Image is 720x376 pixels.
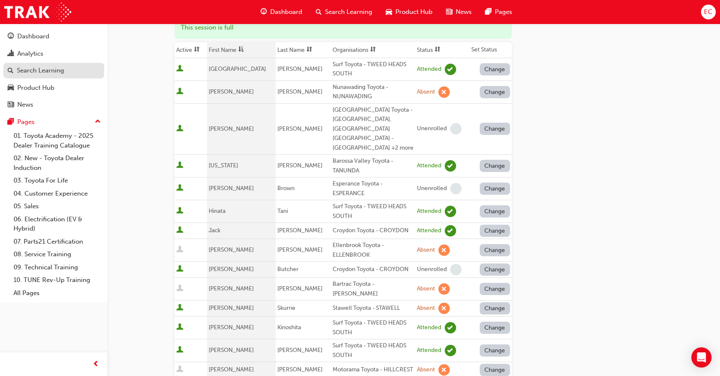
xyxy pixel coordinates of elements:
[333,318,414,337] div: Surf Toyota - TWEED HEADS SOUTH
[10,213,104,235] a: 06. Electrification (EV & Hybrid)
[450,264,462,275] span: learningRecordVerb_NONE-icon
[17,100,33,110] div: News
[95,116,101,127] span: up-icon
[238,46,244,54] span: asc-icon
[333,105,414,153] div: [GEOGRAPHIC_DATA] Toyota - [GEOGRAPHIC_DATA], [GEOGRAPHIC_DATA] [GEOGRAPHIC_DATA] - [GEOGRAPHIC_D...
[4,3,71,21] img: Trak
[438,86,450,98] span: learningRecordVerb_ABSENT-icon
[175,42,207,58] th: Toggle SortBy
[175,16,512,39] div: This session is full
[17,83,54,93] div: Product Hub
[270,7,302,17] span: Dashboard
[207,42,276,58] th: Toggle SortBy
[176,161,183,170] span: User is active
[438,283,450,295] span: learningRecordVerb_ABSENT-icon
[316,7,322,17] span: search-icon
[456,7,472,17] span: News
[333,279,414,298] div: Bartrac Toyota - [PERSON_NAME]
[209,185,254,192] span: [PERSON_NAME]
[8,101,14,109] span: news-icon
[417,227,441,235] div: Attended
[445,345,456,356] span: learningRecordVerb_ATTEND-icon
[480,263,510,276] button: Change
[277,266,298,273] span: Butcher
[395,7,433,17] span: Product Hub
[8,50,14,58] span: chart-icon
[176,323,183,332] span: User is active
[480,244,510,256] button: Change
[10,287,104,300] a: All Pages
[445,322,456,333] span: learningRecordVerb_ATTEND-icon
[194,46,200,54] span: sorting-icon
[276,42,331,58] th: Toggle SortBy
[701,5,716,19] button: EC
[277,304,296,312] span: Skurrie
[209,125,254,132] span: [PERSON_NAME]
[480,364,510,376] button: Change
[333,156,414,175] div: Barossa Valley Toyota - TANUNDA
[417,346,441,355] div: Attended
[445,64,456,75] span: learningRecordVerb_ATTEND-icon
[333,365,414,375] div: Motorama Toyota - HILLCREST
[480,205,510,218] button: Change
[438,244,450,256] span: learningRecordVerb_ABSENT-icon
[10,174,104,187] a: 03. Toyota For Life
[176,246,183,254] span: User is inactive
[306,46,312,54] span: sorting-icon
[417,366,435,374] div: Absent
[495,7,512,17] span: Pages
[439,3,478,21] a: news-iconNews
[8,33,14,40] span: guage-icon
[417,285,435,293] div: Absent
[3,29,104,44] a: Dashboard
[417,207,441,215] div: Attended
[480,160,510,172] button: Change
[309,3,379,21] a: search-iconSearch Learning
[325,7,372,17] span: Search Learning
[445,206,456,217] span: learningRecordVerb_ATTEND-icon
[480,322,510,334] button: Change
[438,303,450,314] span: learningRecordVerb_ABSENT-icon
[691,347,712,368] div: Open Intercom Messenger
[277,285,322,292] span: [PERSON_NAME]
[209,88,254,95] span: [PERSON_NAME]
[277,162,322,169] span: [PERSON_NAME]
[277,207,288,215] span: Tani
[209,304,254,312] span: [PERSON_NAME]
[277,324,301,331] span: Kinoshita
[704,7,712,17] span: EC
[3,46,104,62] a: Analytics
[333,179,414,198] div: Esperance Toyota - ESPERANCE
[333,226,414,236] div: Croydon Toyota - CROYDON
[176,226,183,235] span: User is active
[277,366,322,373] span: [PERSON_NAME]
[10,187,104,200] a: 04. Customer Experience
[331,42,415,58] th: Toggle SortBy
[17,66,64,75] div: Search Learning
[333,202,414,221] div: Surf Toyota - TWEED HEADS SOUTH
[480,86,510,98] button: Change
[417,125,447,133] div: Unenrolled
[450,183,462,194] span: learningRecordVerb_NONE-icon
[10,152,104,174] a: 02. New - Toyota Dealer Induction
[176,304,183,312] span: User is active
[8,118,14,126] span: pages-icon
[176,184,183,193] span: User is active
[277,246,322,253] span: [PERSON_NAME]
[333,241,414,260] div: Ellenbrook Toyota - ELLENBROOK
[386,7,392,17] span: car-icon
[10,200,104,213] a: 05. Sales
[3,27,104,114] button: DashboardAnalyticsSearch LearningProduct HubNews
[417,162,441,170] div: Attended
[370,46,376,54] span: sorting-icon
[446,7,452,17] span: news-icon
[17,32,49,41] div: Dashboard
[438,364,450,376] span: learningRecordVerb_ABSENT-icon
[10,129,104,152] a: 01. Toyota Academy - 2025 Dealer Training Catalogue
[277,125,322,132] span: [PERSON_NAME]
[277,185,295,192] span: Brown
[480,123,510,135] button: Change
[417,88,435,96] div: Absent
[333,265,414,274] div: Croydon Toyota - CROYDON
